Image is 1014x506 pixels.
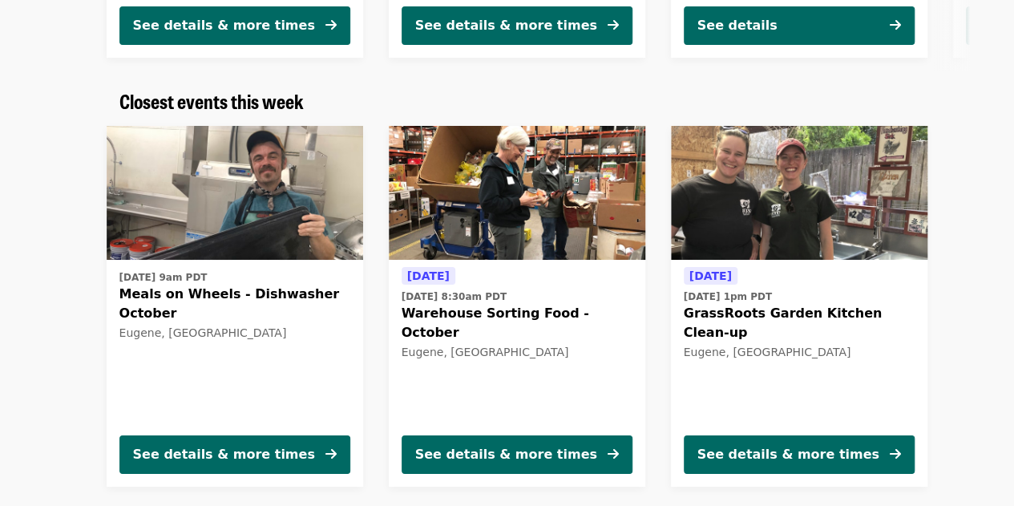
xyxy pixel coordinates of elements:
i: arrow-right icon [890,447,901,462]
img: GrassRoots Garden Kitchen Clean-up organized by FOOD For Lane County [671,126,927,261]
div: See details & more times [415,16,597,35]
i: arrow-right icon [890,18,901,33]
img: Warehouse Sorting Food - October organized by FOOD For Lane County [389,126,645,261]
time: [DATE] 9am PDT [119,270,208,285]
span: Warehouse Sorting Food - October [402,304,632,342]
i: arrow-right icon [325,18,337,33]
div: See details & more times [697,445,879,464]
button: See details & more times [119,435,350,474]
time: [DATE] 8:30am PDT [402,289,507,304]
span: [DATE] [689,269,732,282]
div: See details & more times [133,16,315,35]
a: See details for "Meals on Wheels - Dishwasher October" [107,126,363,487]
button: See details & more times [684,435,915,474]
span: GrassRoots Garden Kitchen Clean-up [684,304,915,342]
div: Eugene, [GEOGRAPHIC_DATA] [684,346,915,359]
a: See details for "GrassRoots Garden Kitchen Clean-up" [671,126,927,487]
span: Closest events this week [119,87,304,115]
img: Meals on Wheels - Dishwasher October organized by FOOD For Lane County [107,126,363,261]
div: Closest events this week [107,90,908,113]
div: Eugene, [GEOGRAPHIC_DATA] [119,326,350,340]
button: See details & more times [402,435,632,474]
div: See details & more times [415,445,597,464]
a: See details for "Warehouse Sorting Food - October" [389,126,645,487]
div: See details [697,16,778,35]
time: [DATE] 1pm PDT [684,289,772,304]
button: See details & more times [402,6,632,45]
span: Meals on Wheels - Dishwasher October [119,285,350,323]
button: See details [684,6,915,45]
i: arrow-right icon [608,18,619,33]
div: See details & more times [133,445,315,464]
div: Eugene, [GEOGRAPHIC_DATA] [402,346,632,359]
i: arrow-right icon [325,447,337,462]
i: arrow-right icon [608,447,619,462]
button: See details & more times [119,6,350,45]
a: Closest events this week [119,90,304,113]
span: [DATE] [407,269,450,282]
